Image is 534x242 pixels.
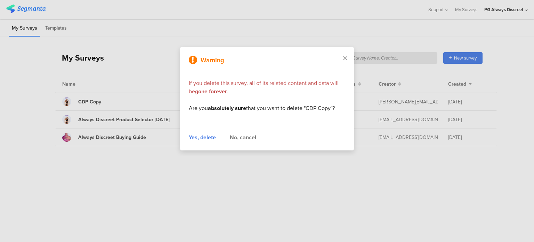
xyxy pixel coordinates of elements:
[189,79,339,112] span: Are you that you want to delete "CDP Copy"?
[189,133,216,142] div: Yes, delete
[189,79,339,95] span: If you delete this survey, all of its related content and data will be .
[230,133,256,142] div: No, cancel
[201,56,224,65] span: Warning
[195,87,227,95] b: gone forever
[208,104,246,112] b: absolutely sure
